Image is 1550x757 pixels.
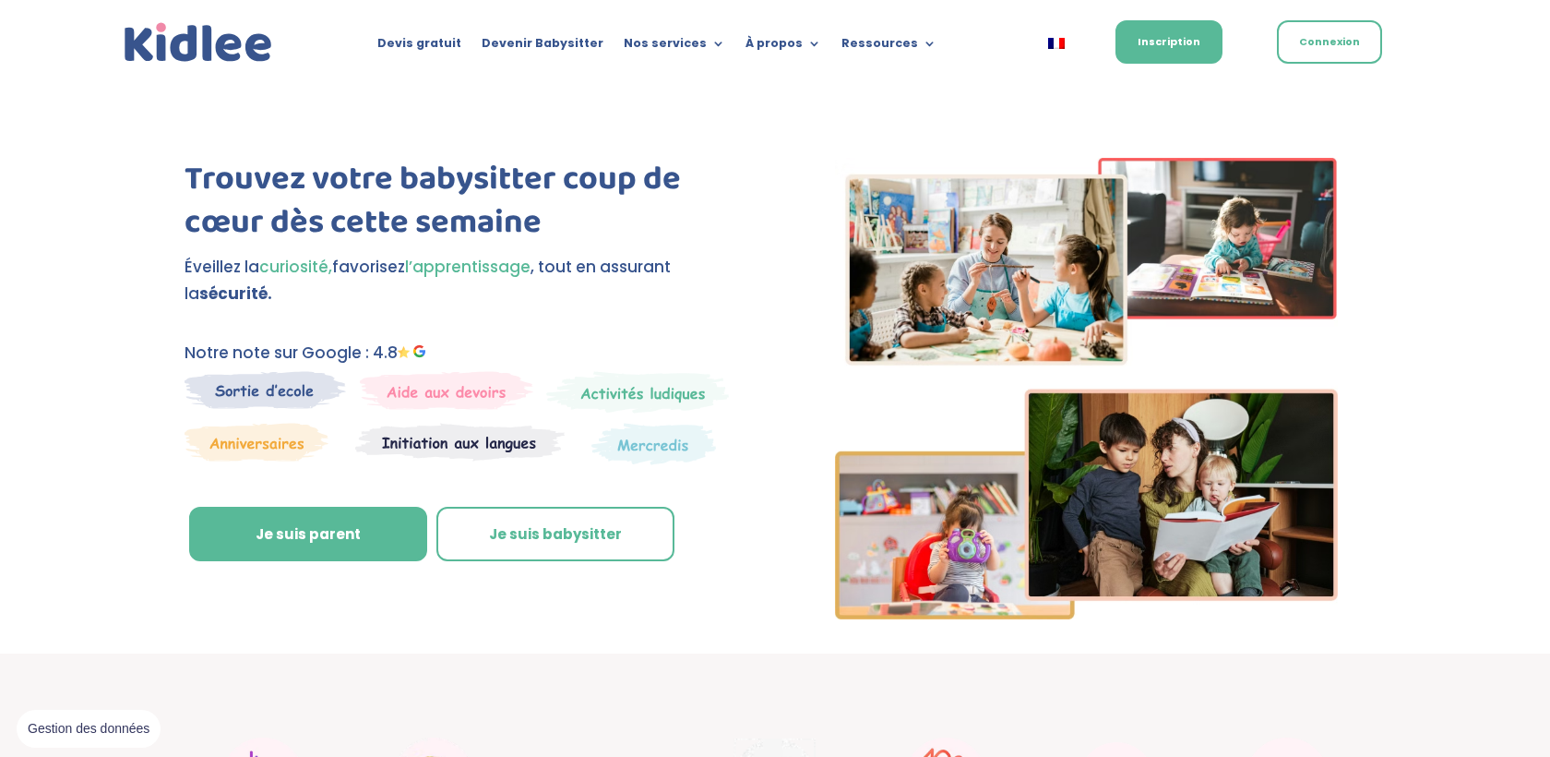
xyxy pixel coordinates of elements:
a: Devis gratuit [377,37,461,57]
a: Je suis parent [189,507,427,562]
img: weekends [360,371,533,410]
a: Inscription [1115,20,1222,64]
img: Anniversaire [185,423,328,462]
a: Nos services [624,37,725,57]
button: Gestion des données [17,710,161,749]
img: Mercredi [546,371,729,414]
a: Devenir Babysitter [482,37,603,57]
img: Atelier thematique [355,423,565,462]
span: curiosité, [259,256,332,278]
picture: Imgs-2 [835,603,1339,625]
a: Je suis babysitter [436,507,674,562]
h1: Trouvez votre babysitter coup de cœur dès cette semaine [185,158,743,254]
img: logo_kidlee_bleu [120,18,277,67]
img: Sortie decole [185,371,346,409]
strong: sécurité. [199,282,272,305]
span: Gestion des données [28,721,149,738]
p: Notre note sur Google : 4.8 [185,340,743,366]
img: Thematique [591,423,716,465]
a: Ressources [841,37,936,57]
img: Français [1048,38,1065,49]
p: Éveillez la favorisez , tout en assurant la [185,254,743,307]
a: Connexion [1277,20,1382,64]
span: l’apprentissage [405,256,531,278]
a: À propos [745,37,821,57]
a: Kidlee Logo [120,18,277,67]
